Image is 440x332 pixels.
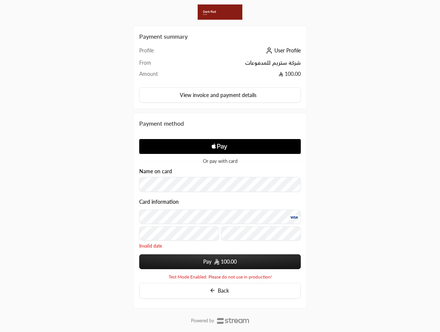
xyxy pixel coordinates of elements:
td: From [139,59,180,70]
td: Profile [139,47,180,59]
h2: Payment summary [139,32,301,41]
img: Visa [289,215,298,220]
input: Expiry date [139,226,219,241]
span: 100.00 [221,258,237,265]
div: Payment method [139,119,301,128]
label: Name on card [139,168,172,174]
span: Or pay with card [203,159,237,164]
div: Name on card [139,168,301,192]
span: Invalid date [139,243,301,249]
input: Credit Card [139,210,301,224]
img: SAR [214,259,219,265]
input: CVC [221,226,301,241]
button: View invoice and payment details [139,87,301,103]
span: Test Mode Enabled: Please do not use in production! [169,274,272,280]
td: Amount [139,70,180,81]
td: شركة ستريم للمدفوعات [180,59,301,70]
div: Card information [139,199,301,249]
legend: Card information [139,199,179,205]
span: Back [218,287,229,294]
p: Powered by [191,318,214,324]
button: Pay SAR100.00 [139,254,301,269]
td: 100.00 [180,70,301,81]
a: User Profile [264,47,301,54]
span: User Profile [274,47,301,54]
img: Company Logo [198,4,242,20]
button: Back [139,283,301,299]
